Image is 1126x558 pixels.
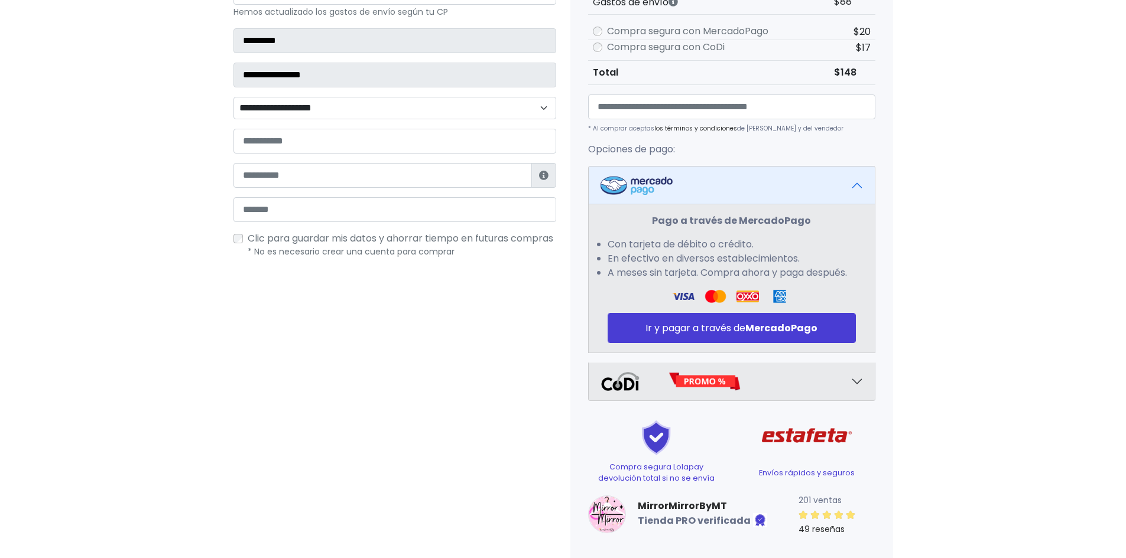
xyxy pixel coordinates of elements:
[588,461,725,484] p: Compra segura Lolapay devolución total si no se envía
[248,231,553,245] span: Clic para guardar mis datos y ahorrar tiempo en futuras compras
[588,142,875,156] p: Opciones de pago:
[608,266,856,280] li: A meses sin tarjeta. Compra ahora y paga después.
[753,513,767,527] img: Tienda verificada
[638,499,767,513] a: MirrorMirrorByMT
[248,246,556,258] p: * No es necesario crear una cuenta para comprar
[704,289,726,304] img: Visa Logo
[638,514,751,528] b: Tienda PRO verificada
[588,495,626,533] img: small.png
[799,507,875,536] a: 49 reseñas
[745,321,817,335] strong: MercadoPago
[588,124,875,133] p: * Al comprar aceptas de [PERSON_NAME] y del vendedor
[615,420,697,455] img: Shield
[601,372,640,391] img: Codi Logo
[768,289,791,304] img: Amex Logo
[736,289,759,304] img: Oxxo Logo
[608,252,856,266] li: En efectivo en diversos establecimientos.
[799,508,855,522] div: 5 / 5
[654,124,737,133] a: los términos y condiciones
[799,494,842,506] small: 201 ventas
[588,60,830,84] th: Total
[233,6,448,18] small: Hemos actualizado los gastos de envío según tu CP
[799,523,845,535] small: 49 reseñas
[856,41,871,54] span: $17
[607,40,725,54] label: Compra segura con CoDi
[669,372,741,391] img: Promo
[672,289,695,304] img: Visa Logo
[601,176,673,195] img: Mercadopago Logo
[608,237,856,252] li: Con tarjeta de débito o crédito.
[752,410,862,461] img: Estafeta Logo
[608,313,856,343] button: Ir y pagar a través deMercadoPago
[539,171,549,180] i: Estafeta lo usará para ponerse en contacto en caso de tener algún problema con el envío
[829,60,875,84] td: $148
[854,25,871,38] span: $20
[607,24,768,38] label: Compra segura con MercadoPago
[652,214,811,227] strong: Pago a través de MercadoPago
[739,467,875,478] p: Envíos rápidos y seguros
